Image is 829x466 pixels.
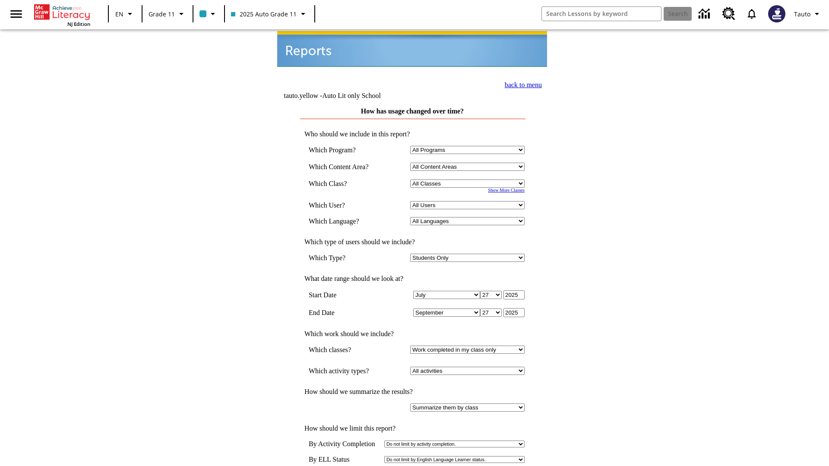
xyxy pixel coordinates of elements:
[322,92,381,99] nobr: Auto Lit only School
[768,5,785,22] img: Avatar
[149,9,175,19] span: Grade 11
[3,1,29,27] button: Open side menu
[309,163,369,170] nobr: Which Content Area?
[115,9,123,19] span: EN
[488,188,525,192] a: Show More Classes
[794,9,810,19] span: Tauto
[284,92,442,100] td: tauto.yellow -
[300,238,525,246] td: Which type of users should we include?
[300,130,525,138] td: Who should we include in this report?
[300,330,525,338] td: Which work should we include?
[309,346,381,354] td: Which classes?
[145,6,190,22] button: Grade: Grade 11, Select a grade
[309,201,381,209] td: Which User?
[309,456,383,463] td: By ELL Status
[300,388,525,396] td: How should we summarize the results?
[309,254,381,262] td: Which Type?
[277,31,547,67] img: header
[693,2,717,26] a: Data Center
[361,107,464,115] a: How has usage changed over time?
[196,6,221,22] button: Class color is light blue. Change class color
[309,308,381,317] td: End Date
[300,425,525,432] td: How should we limit this report?
[228,6,312,22] button: Class: 2025 Auto Grade 11, Select your class
[34,3,90,27] div: Home
[309,440,383,448] td: By Activity Completion
[717,2,740,25] a: Resource Center, Will open in new tab
[309,367,381,375] td: Which activity types?
[111,6,139,22] button: Language: EN, Select a language
[740,3,763,25] a: Notifications
[309,179,381,188] td: Which Class?
[231,9,297,19] span: 2025 Auto Grade 11
[763,3,791,25] button: Select a new avatar
[505,81,542,88] a: back to menu
[67,21,90,27] span: NJ Edition
[791,6,826,22] button: Profile/Settings
[309,146,381,154] td: Which Program?
[300,275,525,283] td: What date range should we look at?
[309,290,381,299] td: Start Date
[542,7,661,21] input: search field
[309,217,381,225] td: Which Language?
